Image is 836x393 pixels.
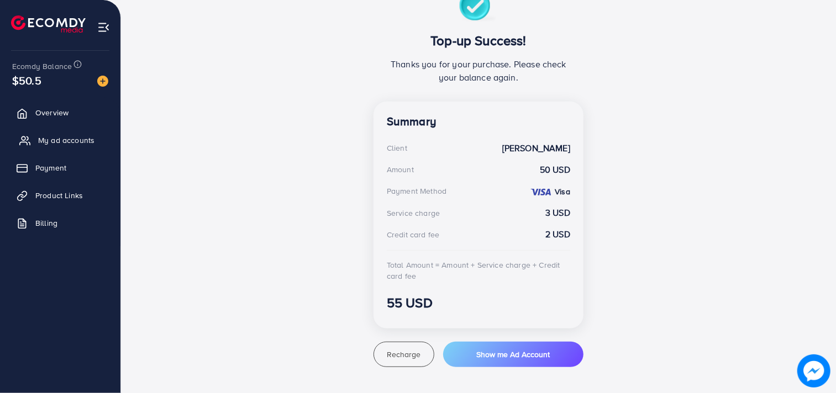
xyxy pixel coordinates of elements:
[38,135,94,146] span: My ad accounts
[8,184,112,206] a: Product Links
[8,102,112,124] a: Overview
[8,212,112,234] a: Billing
[97,21,110,34] img: menu
[387,115,570,129] h4: Summary
[8,129,112,151] a: My ad accounts
[12,61,72,72] span: Ecomdy Balance
[387,229,439,240] div: Credit card fee
[502,142,570,155] strong: [PERSON_NAME]
[555,186,570,197] strong: Visa
[387,33,570,49] h3: Top-up Success!
[797,354,830,387] img: image
[387,259,570,282] div: Total Amount = Amount + Service charge + Credit card fee
[97,76,108,87] img: image
[545,206,570,219] strong: 3 USD
[387,57,570,84] p: Thanks you for your purchase. Please check your balance again.
[387,142,407,153] div: Client
[11,15,86,33] img: logo
[540,163,570,176] strong: 50 USD
[387,295,570,311] h3: 55 USD
[11,71,42,91] span: $50.5
[35,190,83,201] span: Product Links
[443,342,583,367] button: Show me Ad Account
[387,208,440,219] div: Service charge
[545,228,570,241] strong: 2 USD
[530,188,552,197] img: credit
[387,185,446,197] div: Payment Method
[476,349,550,360] span: Show me Ad Account
[35,217,57,229] span: Billing
[35,162,66,173] span: Payment
[8,157,112,179] a: Payment
[387,164,414,175] div: Amount
[374,342,434,367] button: Recharge
[387,349,420,360] span: Recharge
[35,107,69,118] span: Overview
